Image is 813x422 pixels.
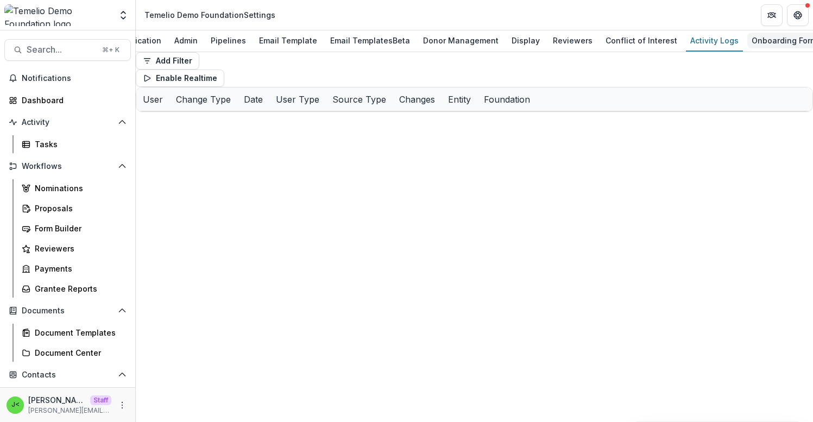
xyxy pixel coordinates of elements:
[11,401,20,408] div: Julie <julie@trytemelio.com>
[28,406,111,415] p: [PERSON_NAME][EMAIL_ADDRESS][DOMAIN_NAME]
[686,30,743,52] a: Activity Logs
[4,158,131,175] button: Open Workflows
[35,327,122,338] div: Document Templates
[140,7,280,23] nav: breadcrumb
[393,93,442,106] div: Changes
[419,33,503,48] div: Donor Management
[393,87,442,111] div: Changes
[17,324,131,342] a: Document Templates
[507,33,544,48] div: Display
[35,203,122,214] div: Proposals
[35,243,122,254] div: Reviewers
[477,87,537,111] div: Foundation
[549,30,597,52] a: Reviewers
[22,306,114,316] span: Documents
[601,30,682,52] a: Conflict of Interest
[35,283,122,294] div: Grantee Reports
[116,399,129,412] button: More
[35,138,122,150] div: Tasks
[326,33,414,48] div: Email Templates
[237,87,269,111] div: Date
[22,118,114,127] span: Activity
[17,280,131,298] a: Grantee Reports
[206,33,250,48] div: Pipelines
[17,240,131,257] a: Reviewers
[35,182,122,194] div: Nominations
[17,344,131,362] a: Document Center
[169,87,237,111] div: Change Type
[17,135,131,153] a: Tasks
[144,9,275,21] div: Temelio Demo Foundation Settings
[442,93,477,106] div: Entity
[22,162,114,171] span: Workflows
[442,87,477,111] div: Entity
[27,45,96,55] span: Search...
[761,4,783,26] button: Partners
[170,33,202,48] div: Admin
[4,366,131,383] button: Open Contacts
[169,93,237,106] div: Change Type
[601,33,682,48] div: Conflict of Interest
[136,87,169,111] div: User
[507,30,544,52] a: Display
[255,33,322,48] div: Email Template
[136,70,224,87] button: Enable Realtime
[787,4,809,26] button: Get Help
[17,179,131,197] a: Nominations
[4,302,131,319] button: Open Documents
[549,33,597,48] div: Reviewers
[22,95,122,106] div: Dashboard
[35,263,122,274] div: Payments
[100,44,122,56] div: ⌘ + K
[237,93,269,106] div: Date
[255,30,322,52] a: Email Template
[4,39,131,61] button: Search...
[17,260,131,278] a: Payments
[17,199,131,217] a: Proposals
[170,30,202,52] a: Admin
[477,93,537,106] div: Foundation
[326,87,393,111] div: Source Type
[4,114,131,131] button: Open Activity
[4,91,131,109] a: Dashboard
[116,4,131,26] button: Open entity switcher
[419,30,503,52] a: Donor Management
[686,33,743,48] div: Activity Logs
[90,395,111,405] p: Staff
[269,93,326,106] div: User Type
[4,70,131,87] button: Notifications
[269,87,326,111] div: User Type
[136,93,169,106] div: User
[35,223,122,234] div: Form Builder
[17,219,131,237] a: Form Builder
[22,370,114,380] span: Contacts
[28,394,86,406] p: [PERSON_NAME] <[PERSON_NAME][EMAIL_ADDRESS][DOMAIN_NAME]>
[326,30,414,52] a: Email Templates Beta
[22,74,127,83] span: Notifications
[206,30,250,52] a: Pipelines
[35,347,122,358] div: Document Center
[326,93,393,106] div: Source Type
[4,4,111,26] img: Temelio Demo Foundation logo
[136,52,199,70] button: Add Filter
[393,35,410,46] span: Beta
